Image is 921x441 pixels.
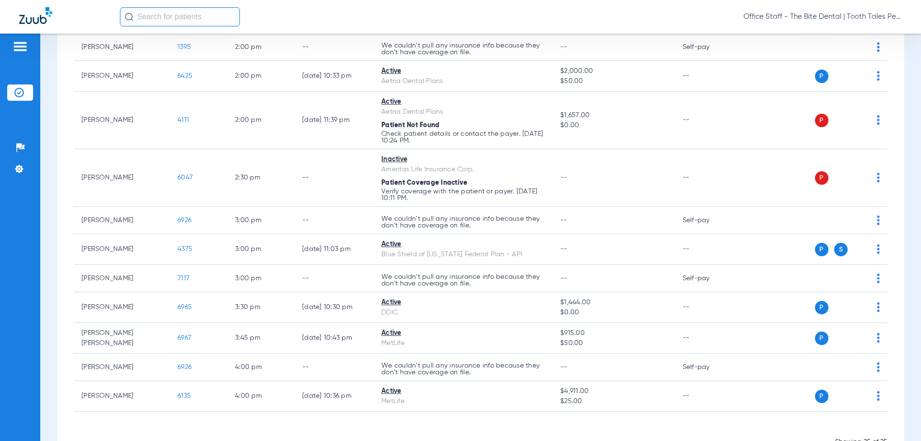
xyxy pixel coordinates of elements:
span: $0.00 [560,120,667,131]
img: x.svg [855,215,865,225]
td: 2:30 PM [227,149,295,207]
span: $1,657.00 [560,110,667,120]
span: P [815,243,828,256]
td: [DATE] 10:30 PM [295,292,374,323]
img: x.svg [855,115,865,125]
td: [PERSON_NAME] [74,207,170,234]
img: x.svg [855,274,865,283]
div: Active [381,97,545,107]
td: 3:45 PM [227,323,295,354]
td: [DATE] 10:33 PM [295,61,374,92]
td: -- [295,354,374,381]
img: group-dot-blue.svg [877,391,880,401]
img: group-dot-blue.svg [877,115,880,125]
span: $50.00 [560,76,667,86]
span: 4111 [177,117,189,123]
span: 6926 [177,364,191,370]
td: -- [295,149,374,207]
span: P [815,332,828,345]
div: Blue Shield of [US_STATE] Federal Plan - API [381,250,545,260]
span: P [815,70,828,83]
td: [PERSON_NAME] [74,92,170,149]
span: P [815,301,828,314]
td: 3:00 PM [227,265,295,292]
span: 7117 [177,275,189,282]
span: $4,911.00 [560,386,667,396]
td: Self-pay [675,34,740,61]
td: 3:30 PM [227,292,295,323]
td: -- [675,92,740,149]
td: 4:00 PM [227,354,295,381]
span: $915.00 [560,328,667,338]
span: Office Staff - The Bite Dental | Tooth Tales Pediatric Dentistry & Orthodontics [744,12,902,22]
div: Inactive [381,155,545,165]
span: $0.00 [560,308,667,318]
span: 4375 [177,246,192,252]
img: group-dot-blue.svg [877,173,880,182]
td: -- [295,265,374,292]
span: 6926 [177,217,191,224]
span: -- [560,217,567,224]
td: Self-pay [675,265,740,292]
img: group-dot-blue.svg [877,71,880,81]
span: Loading [467,427,495,435]
span: $1,444.00 [560,298,667,308]
td: [DATE] 10:36 PM [295,381,374,412]
td: [PERSON_NAME] [74,234,170,265]
td: 3:00 PM [227,207,295,234]
img: x.svg [855,362,865,372]
img: Search Icon [125,12,133,21]
img: Zuub Logo [19,7,52,24]
span: $2,000.00 [560,66,667,76]
p: We couldn’t pull any insurance info because they don’t have coverage on file. [381,215,545,229]
img: x.svg [855,173,865,182]
span: P [815,390,828,403]
div: Aetna Dental Plans [381,76,545,86]
p: We couldn’t pull any insurance info because they don’t have coverage on file. [381,362,545,376]
div: DDIC [381,308,545,318]
td: 2:00 PM [227,61,295,92]
img: x.svg [855,302,865,312]
img: group-dot-blue.svg [877,42,880,52]
td: -- [295,34,374,61]
span: Patient Not Found [381,122,439,129]
div: Active [381,298,545,308]
td: [PERSON_NAME] [74,265,170,292]
td: 2:00 PM [227,92,295,149]
img: x.svg [855,333,865,343]
td: -- [675,234,740,265]
span: 6967 [177,334,191,341]
span: -- [560,246,567,252]
p: We couldn’t pull any insurance info because they don’t have coverage on file. [381,274,545,287]
img: x.svg [855,391,865,401]
div: Ameritas Life Insurance Corp. [381,165,545,175]
span: -- [560,275,567,282]
img: group-dot-blue.svg [877,302,880,312]
span: -- [560,44,567,50]
td: [PERSON_NAME] [74,292,170,323]
img: x.svg [855,244,865,254]
span: 6047 [177,174,193,181]
img: group-dot-blue.svg [877,362,880,372]
p: We couldn’t pull any insurance info because they don’t have coverage on file. [381,42,545,56]
div: Aetna Dental Plans [381,107,545,117]
input: Search for patients [120,7,240,26]
td: [DATE] 11:03 PM [295,234,374,265]
td: 4:00 PM [227,381,295,412]
span: -- [560,174,567,181]
td: 2:00 PM [227,34,295,61]
td: Self-pay [675,354,740,381]
td: -- [675,292,740,323]
div: MetLife [381,338,545,348]
td: [PERSON_NAME] [PERSON_NAME] [74,323,170,354]
span: P [815,171,828,185]
td: [DATE] 11:39 PM [295,92,374,149]
span: 6135 [177,393,191,399]
div: Active [381,239,545,250]
td: [PERSON_NAME] [74,34,170,61]
img: hamburger-icon [12,41,28,52]
span: -- [560,364,567,370]
img: group-dot-blue.svg [877,215,880,225]
td: -- [675,149,740,207]
span: 6965 [177,304,192,310]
